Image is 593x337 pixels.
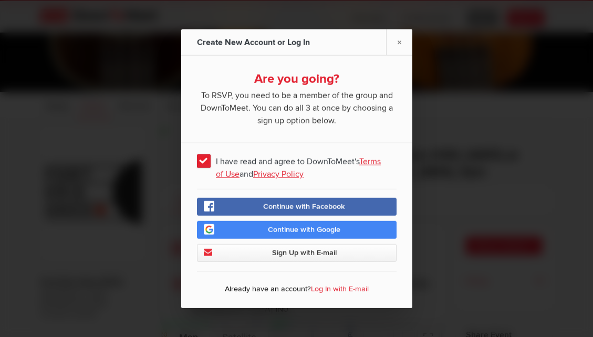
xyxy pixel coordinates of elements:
[197,29,313,56] div: Create New Account or Log In
[197,151,397,170] span: I have read and agree to DownToMeet's and
[311,285,369,293] a: Log In with E-mail
[253,169,304,180] a: Privacy Policy
[272,248,336,257] span: Sign Up with E-mail
[386,29,412,55] a: ×
[197,198,397,216] a: Continue with Facebook
[263,202,345,211] span: Continue with Facebook
[216,156,381,180] a: Terms of Use
[197,221,397,239] a: Continue with Google
[268,225,340,234] span: Continue with Google
[197,71,397,87] div: Are you going?
[197,87,397,127] span: To RSVP, you need to be a member of the group and DownToMeet. You can do all 3 at once by choosin...
[197,281,397,300] p: Already have an account?
[197,244,397,262] a: Sign Up with E-mail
